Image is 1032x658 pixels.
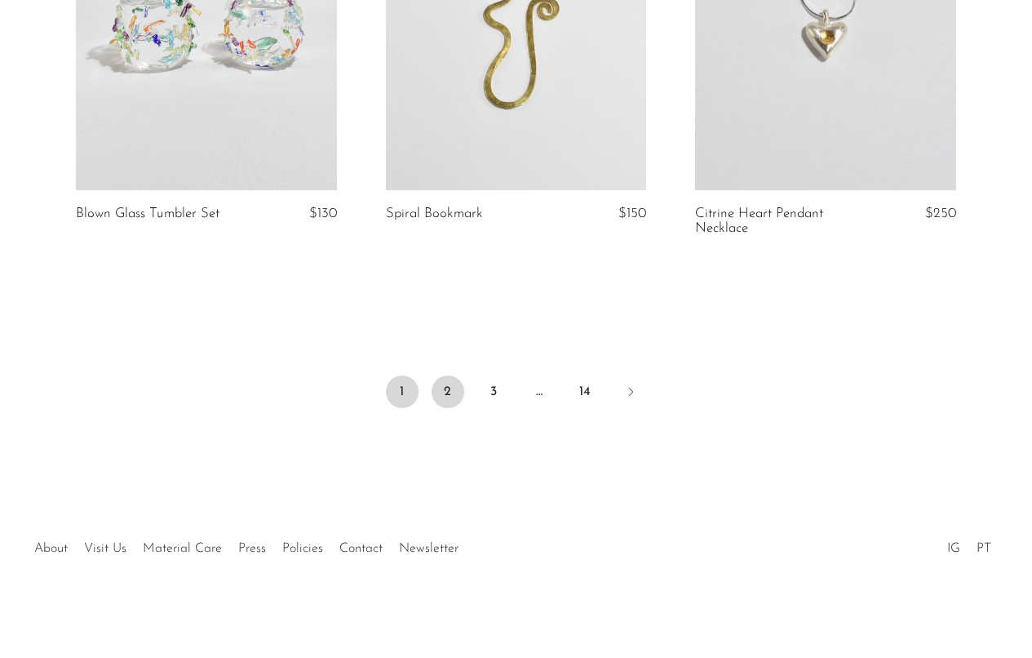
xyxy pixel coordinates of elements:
span: … [523,376,556,408]
a: 2 [432,376,464,408]
a: Next [614,376,647,411]
span: $130 [309,207,337,220]
span: $250 [925,207,956,220]
ul: Social Medias [939,529,999,560]
a: PT [977,542,991,555]
a: 3 [477,376,510,408]
a: 14 [569,376,601,408]
a: Spiral Bookmark [386,207,483,221]
span: 1 [386,376,419,408]
a: Material Care [143,542,222,555]
a: Visit Us [84,542,126,555]
ul: Quick links [26,529,467,560]
a: Contact [339,542,383,555]
a: About [34,542,68,555]
a: Press [238,542,266,555]
a: Blown Glass Tumbler Set [76,207,219,221]
span: $150 [618,207,646,220]
a: IG [947,542,960,555]
a: Citrine Heart Pendant Necklace [695,207,868,237]
a: Policies [282,542,323,555]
